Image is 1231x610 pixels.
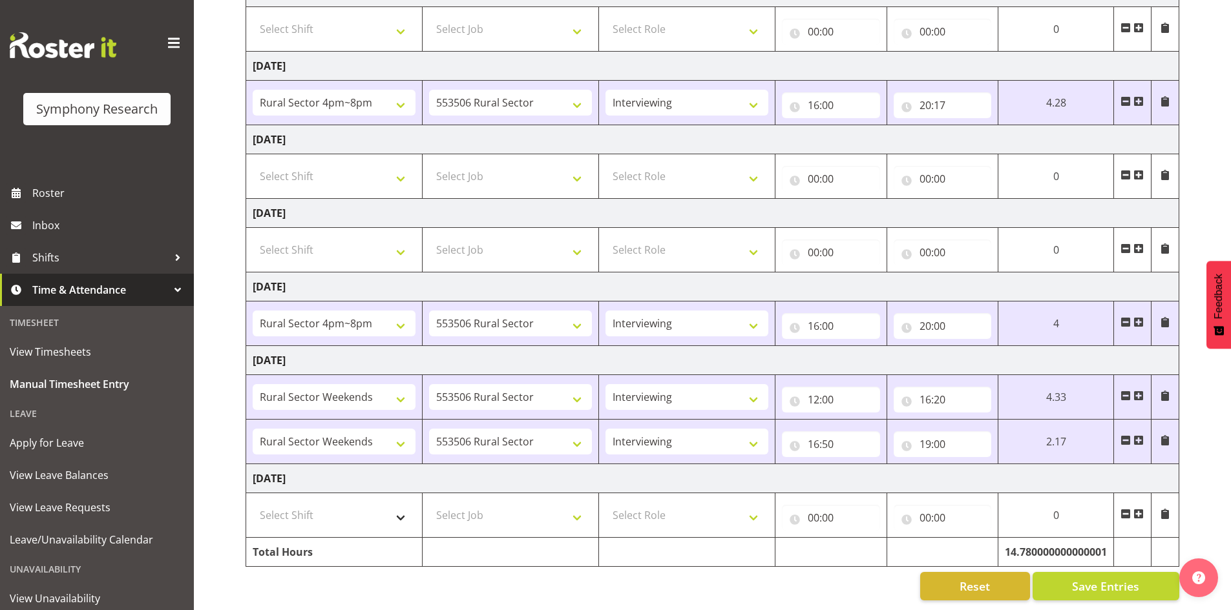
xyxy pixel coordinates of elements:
[1033,572,1179,600] button: Save Entries
[998,301,1114,346] td: 4
[998,7,1114,52] td: 0
[894,505,992,531] input: Click to select...
[3,368,191,400] a: Manual Timesheet Entry
[32,280,168,300] span: Time & Attendance
[998,493,1114,538] td: 0
[894,92,992,118] input: Click to select...
[782,92,880,118] input: Click to select...
[10,32,116,58] img: Rosterit website logo
[782,387,880,412] input: Click to select...
[782,505,880,531] input: Click to select...
[246,346,1179,375] td: [DATE]
[3,459,191,491] a: View Leave Balances
[3,524,191,556] a: Leave/Unavailability Calendar
[10,589,184,608] span: View Unavailability
[920,572,1030,600] button: Reset
[10,530,184,549] span: Leave/Unavailability Calendar
[246,199,1179,228] td: [DATE]
[32,248,168,267] span: Shifts
[894,19,992,45] input: Click to select...
[894,431,992,457] input: Click to select...
[32,183,187,203] span: Roster
[998,538,1114,567] td: 14.780000000000001
[246,538,423,567] td: Total Hours
[998,375,1114,420] td: 4.33
[10,433,184,452] span: Apply for Leave
[3,309,191,336] div: Timesheet
[960,578,990,595] span: Reset
[782,166,880,192] input: Click to select...
[782,19,880,45] input: Click to select...
[246,464,1179,493] td: [DATE]
[36,99,158,119] div: Symphony Research
[894,166,992,192] input: Click to select...
[3,491,191,524] a: View Leave Requests
[894,313,992,339] input: Click to select...
[782,431,880,457] input: Click to select...
[1192,571,1205,584] img: help-xxl-2.png
[3,427,191,459] a: Apply for Leave
[894,239,992,265] input: Click to select...
[246,52,1179,81] td: [DATE]
[246,125,1179,154] td: [DATE]
[10,374,184,394] span: Manual Timesheet Entry
[1206,261,1231,349] button: Feedback - Show survey
[3,400,191,427] div: Leave
[10,465,184,485] span: View Leave Balances
[246,272,1179,301] td: [DATE]
[998,420,1114,464] td: 2.17
[782,239,880,265] input: Click to select...
[998,81,1114,125] td: 4.28
[3,556,191,582] div: Unavailability
[998,154,1114,199] td: 0
[1213,274,1225,319] span: Feedback
[10,498,184,517] span: View Leave Requests
[10,342,184,361] span: View Timesheets
[998,228,1114,272] td: 0
[3,336,191,368] a: View Timesheets
[1072,578,1139,595] span: Save Entries
[32,216,187,235] span: Inbox
[782,313,880,339] input: Click to select...
[894,387,992,412] input: Click to select...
